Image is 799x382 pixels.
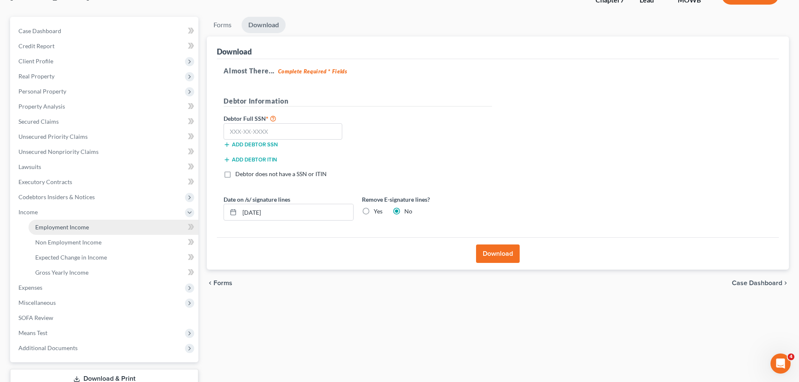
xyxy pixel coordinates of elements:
[17,106,140,114] div: Send us a message
[732,280,782,286] span: Case Dashboard
[18,133,88,140] span: Unsecured Priority Claims
[18,193,95,200] span: Codebtors Insiders & Notices
[18,103,65,110] span: Property Analysis
[12,39,198,54] a: Credit Report
[207,17,238,33] a: Forms
[770,353,791,374] iframe: Intercom live chat
[17,114,140,123] div: We typically reply in a few hours
[18,118,59,125] span: Secured Claims
[18,314,53,321] span: SOFA Review
[219,113,358,123] label: Debtor Full SSN
[82,13,99,30] img: Profile image for Emma
[217,47,252,57] div: Download
[18,283,37,288] span: Home
[35,254,107,261] span: Expected Change in Income
[782,280,789,286] i: chevron_right
[207,280,213,286] i: chevron_left
[17,217,141,226] div: Amendments
[404,207,412,216] label: No
[18,88,66,95] span: Personal Property
[35,223,89,231] span: Employment Income
[242,17,286,33] a: Download
[12,310,198,325] a: SOFA Review
[278,68,347,75] strong: Complete Required * Fields
[17,202,141,210] div: Adding Income
[12,159,198,174] a: Lawsuits
[12,114,198,129] a: Secured Claims
[224,123,342,140] input: XXX-XX-XXXX
[114,13,131,30] img: Profile image for Lindsey
[239,204,353,220] input: MM/DD/YYYY
[12,129,198,144] a: Unsecured Priority Claims
[235,170,327,178] label: Debtor does not have a SSN or ITIN
[133,283,146,288] span: Help
[17,143,68,151] span: Search for help
[18,27,61,34] span: Case Dashboard
[35,239,102,246] span: Non Employment Income
[213,280,232,286] span: Forms
[18,284,42,291] span: Expenses
[18,73,55,80] span: Real Property
[224,156,277,163] button: Add debtor ITIN
[29,235,198,250] a: Non Employment Income
[17,19,65,26] img: logo
[18,57,53,65] span: Client Profile
[29,250,198,265] a: Expected Change in Income
[29,265,198,280] a: Gross Yearly Income
[18,208,38,216] span: Income
[12,214,156,229] div: Amendments
[112,262,168,295] button: Help
[144,13,159,29] div: Close
[56,262,112,295] button: Messages
[8,99,159,130] div: Send us a messageWe typically reply in a few hours
[374,207,383,216] label: Yes
[12,174,198,190] a: Executory Contracts
[29,220,198,235] a: Employment Income
[17,186,141,195] div: Attorney's Disclosure of Compensation
[476,244,520,263] button: Download
[788,353,794,360] span: 4
[35,269,88,276] span: Gross Yearly Income
[12,23,198,39] a: Case Dashboard
[207,280,244,286] button: chevron_left Forms
[224,66,772,76] h5: Almost There...
[18,163,41,170] span: Lawsuits
[18,344,78,351] span: Additional Documents
[18,178,72,185] span: Executory Contracts
[18,299,56,306] span: Miscellaneous
[12,99,198,114] a: Property Analysis
[12,198,156,214] div: Adding Income
[18,42,55,49] span: Credit Report
[12,144,198,159] a: Unsecured Nonpriority Claims
[12,183,156,198] div: Attorney's Disclosure of Compensation
[18,148,99,155] span: Unsecured Nonpriority Claims
[70,283,99,288] span: Messages
[18,329,47,336] span: Means Test
[17,162,141,179] div: Statement of Financial Affairs - Payments Made in the Last 90 days
[224,96,492,107] h5: Debtor Information
[98,13,115,30] img: Profile image for James
[12,138,156,155] button: Search for help
[732,280,789,286] a: Case Dashboard chevron_right
[224,195,290,204] label: Date on /s/ signature lines
[12,159,156,183] div: Statement of Financial Affairs - Payments Made in the Last 90 days
[362,195,492,204] label: Remove E-signature lines?
[224,141,278,148] button: Add debtor SSN
[17,60,151,74] p: Hi there!
[17,74,151,88] p: How can we help?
